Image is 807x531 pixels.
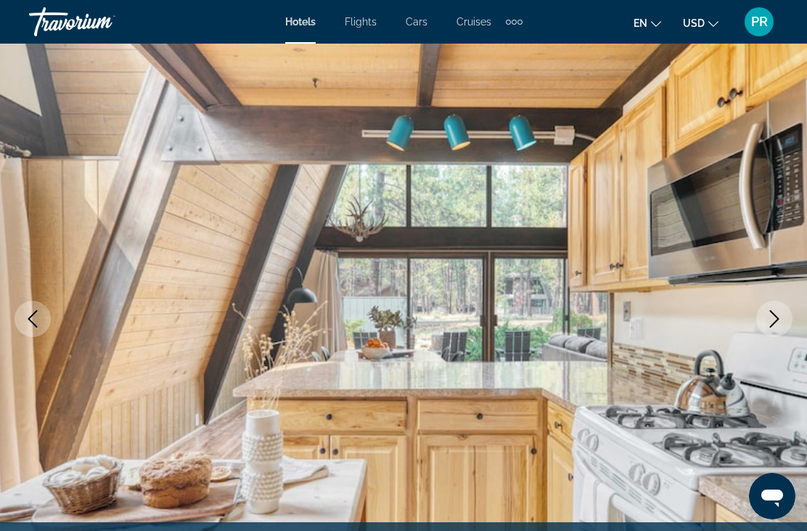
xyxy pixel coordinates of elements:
[456,16,491,28] a: Cruises
[506,10,523,33] button: Extra navigation items
[406,16,427,28] a: Cars
[15,301,51,337] button: Previous image
[751,15,768,29] span: PR
[683,12,718,33] button: Change currency
[634,17,647,29] span: en
[634,12,661,33] button: Change language
[345,16,377,28] a: Flights
[740,7,778,37] button: User Menu
[683,17,705,29] span: USD
[285,16,316,28] a: Hotels
[29,3,174,41] a: Travorium
[756,301,792,337] button: Next image
[749,473,795,519] iframe: Button to launch messaging window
